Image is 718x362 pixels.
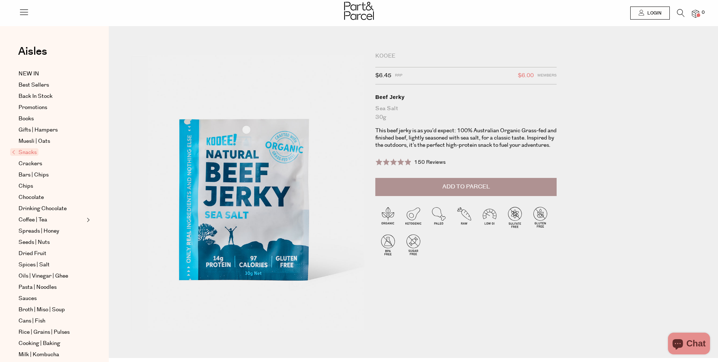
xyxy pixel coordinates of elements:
[645,10,661,16] span: Login
[18,171,49,179] span: Bars | Chips
[18,159,84,168] a: Crackers
[451,204,477,230] img: P_P-ICONS-Live_Bec_V11_Raw.svg
[375,204,401,230] img: P_P-ICONS-Live_Bec_V11_Organic.svg
[375,178,557,196] button: Add to Parcel
[18,283,57,292] span: Pasta | Noodles
[18,305,84,314] a: Broth | Miso | Soup
[18,350,84,359] a: Milk | Kombucha
[395,71,403,80] span: RRP
[18,339,84,348] a: Cooking | Baking
[18,204,84,213] a: Drinking Chocolate
[18,126,58,134] span: Gifts | Hampers
[18,261,84,269] a: Spices | Salt
[18,92,84,101] a: Back In Stock
[18,159,42,168] span: Crackers
[700,9,706,16] span: 0
[18,339,60,348] span: Cooking | Baking
[18,305,65,314] span: Broth | Miso | Soup
[18,81,49,90] span: Best Sellers
[18,328,70,337] span: Rice | Grains | Pulses
[18,193,44,202] span: Chocolate
[18,227,59,236] span: Spreads | Honey
[18,216,84,224] a: Coffee | Tea
[537,71,557,80] span: Members
[18,182,84,191] a: Chips
[375,232,401,257] img: P_P-ICONS-Live_Bec_V11_BPA_Free.svg
[18,328,84,337] a: Rice | Grains | Pulses
[502,204,528,230] img: P_P-ICONS-Live_Bec_V11_Sulfate_Free.svg
[18,103,47,112] span: Promotions
[401,204,426,230] img: P_P-ICONS-Live_Bec_V11_Ketogenic.svg
[18,43,47,59] span: Aisles
[12,148,84,157] a: Snacks
[442,183,490,191] span: Add to Parcel
[18,317,84,325] a: Cans | Fish
[18,92,53,101] span: Back In Stock
[18,204,67,213] span: Drinking Chocolate
[18,249,46,258] span: Dried Fruit
[18,46,47,64] a: Aisles
[18,70,84,78] a: NEW IN
[18,137,50,146] span: Muesli | Oats
[18,171,84,179] a: Bars | Chips
[18,70,39,78] span: NEW IN
[375,127,557,149] p: This beef jerky is as you’d expect: 100% Australian Organic Grass-fed and finished beef, lightly ...
[10,148,38,156] span: Snacks
[18,350,59,359] span: Milk | Kombucha
[630,7,670,20] a: Login
[18,261,50,269] span: Spices | Salt
[18,283,84,292] a: Pasta | Noodles
[477,204,502,230] img: P_P-ICONS-Live_Bec_V11_Low_Gi.svg
[528,204,553,230] img: P_P-ICONS-Live_Bec_V11_Gluten_Free.svg
[375,93,557,101] div: Beef Jerky
[344,2,374,20] img: Part&Parcel
[18,294,84,303] a: Sauces
[18,272,68,280] span: Oils | Vinegar | Ghee
[18,216,47,224] span: Coffee | Tea
[692,10,699,17] a: 0
[18,294,37,303] span: Sauces
[18,227,84,236] a: Spreads | Honey
[18,182,33,191] span: Chips
[18,238,50,247] span: Seeds | Nuts
[18,137,84,146] a: Muesli | Oats
[18,126,84,134] a: Gifts | Hampers
[666,333,712,356] inbox-online-store-chat: Shopify online store chat
[18,317,45,325] span: Cans | Fish
[414,159,446,166] span: 150 Reviews
[426,204,451,230] img: P_P-ICONS-Live_Bec_V11_Paleo.svg
[375,71,391,80] span: $6.45
[18,249,84,258] a: Dried Fruit
[18,193,84,202] a: Chocolate
[18,103,84,112] a: Promotions
[18,272,84,280] a: Oils | Vinegar | Ghee
[18,81,84,90] a: Best Sellers
[85,216,90,224] button: Expand/Collapse Coffee | Tea
[18,115,84,123] a: Books
[18,115,34,123] span: Books
[131,55,364,331] img: Beef Jerky
[375,104,557,122] div: Sea Salt 30g
[518,71,534,80] span: $6.00
[18,238,84,247] a: Seeds | Nuts
[375,53,557,60] div: KOOEE
[401,232,426,257] img: P_P-ICONS-Live_Bec_V11_Sugar_Free.svg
